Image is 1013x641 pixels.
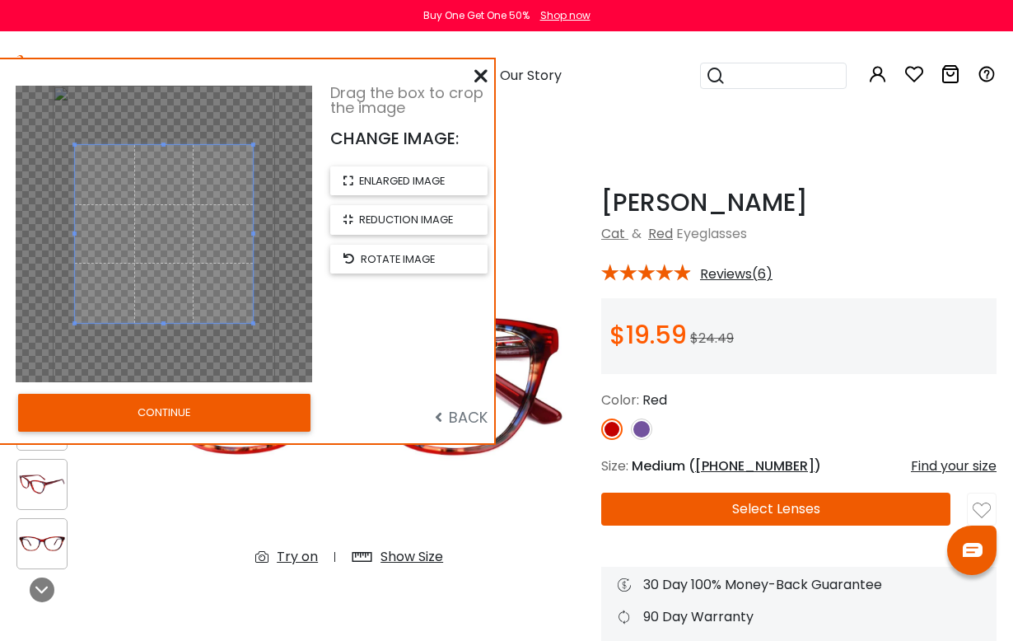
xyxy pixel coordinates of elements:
img: Strauss Red Acetate Eyeglasses , UniversalBridgeFit Frames from ABBE Glasses [17,531,67,556]
span: Eyeglasses [676,224,747,243]
div: Find your size [911,456,997,476]
div: Try on [277,547,318,567]
span: enlarged image [359,173,445,189]
span: Color: [601,391,639,409]
span: Our Story [500,66,562,85]
button: enlarged image [330,166,488,195]
a: Shop now [532,8,591,22]
span: Red [642,391,667,409]
h1: [PERSON_NAME] [601,188,997,218]
a: Cat [601,224,625,243]
span: Medium ( ) [632,456,821,475]
img: abbeglasses.com [16,55,152,96]
span: BACK [435,407,488,428]
img: like [973,502,991,520]
span: & [628,224,645,243]
span: Reviews(6) [700,267,773,282]
span: $19.59 [609,317,687,353]
img: Strauss Red Acetate Eyeglasses , UniversalBridgeFit Frames from ABBE Glasses [17,472,67,497]
button: CONTINUE [18,394,310,432]
div: CHANGE IMAGE: [330,129,488,148]
span: Size: [601,456,628,475]
div: Drag the box to crop the image [330,86,488,115]
button: rotate image [330,245,488,274]
span: $24.49 [690,329,734,348]
div: Shop now [540,8,591,23]
img: chat [963,543,983,557]
span: rotate image [361,251,435,267]
span: reduction image [359,212,453,227]
button: Select Lenses [601,493,950,526]
a: Red [648,224,673,243]
div: Buy One Get One 50% [423,8,530,23]
div: 30 Day 100% Money-Back Guarantee [618,575,980,595]
div: Show Size [380,547,443,567]
button: reduction image [330,205,488,234]
div: 90 Day Warranty [618,607,980,627]
span: [PHONE_NUMBER] [695,456,815,475]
